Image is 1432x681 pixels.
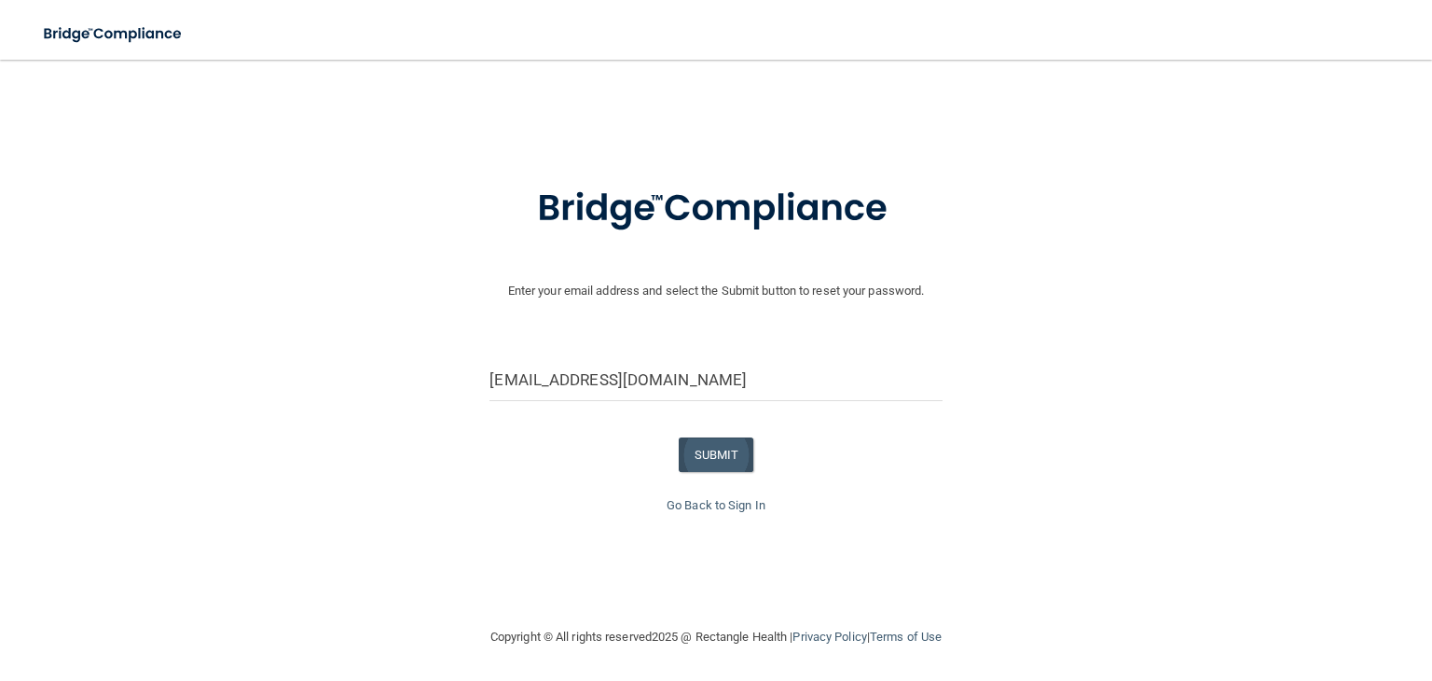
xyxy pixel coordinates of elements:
button: SUBMIT [679,438,754,472]
input: Email [489,359,942,401]
a: Go Back to Sign In [667,498,765,512]
img: bridge_compliance_login_screen.278c3ca4.svg [499,160,933,257]
a: Privacy Policy [792,630,866,644]
img: bridge_compliance_login_screen.278c3ca4.svg [28,15,200,53]
div: Copyright © All rights reserved 2025 @ Rectangle Health | | [376,607,1056,667]
a: Terms of Use [870,630,942,644]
